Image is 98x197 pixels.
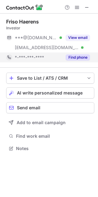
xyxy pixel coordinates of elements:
[6,4,43,11] img: ContactOut v5.3.10
[16,146,92,151] span: Notes
[17,90,83,95] span: AI write personalized message
[6,117,94,128] button: Add to email campaign
[6,144,94,153] button: Notes
[66,54,90,61] button: Reveal Button
[66,35,90,41] button: Reveal Button
[17,120,66,125] span: Add to email campaign
[6,132,94,140] button: Find work email
[15,45,79,50] span: [EMAIL_ADDRESS][DOMAIN_NAME]
[6,102,94,113] button: Send email
[17,105,40,110] span: Send email
[16,133,92,139] span: Find work email
[15,35,57,40] span: ***@[DOMAIN_NAME]
[6,19,39,25] div: Friso Haerens
[6,25,94,31] div: Investor
[17,76,84,81] div: Save to List / ATS / CRM
[6,73,94,84] button: save-profile-one-click
[6,87,94,98] button: AI write personalized message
